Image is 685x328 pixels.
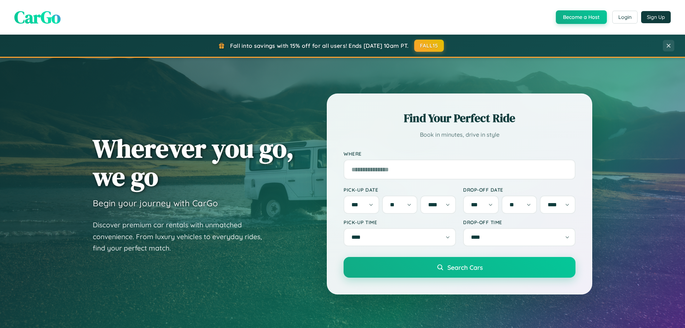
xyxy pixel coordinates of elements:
label: Drop-off Date [463,187,575,193]
label: Pick-up Time [344,219,456,225]
p: Book in minutes, drive in style [344,130,575,140]
h3: Begin your journey with CarGo [93,198,218,208]
button: Become a Host [556,10,607,24]
label: Drop-off Time [463,219,575,225]
label: Pick-up Date [344,187,456,193]
span: CarGo [14,5,61,29]
span: Fall into savings with 15% off for all users! Ends [DATE] 10am PT. [230,42,409,49]
h1: Wherever you go, we go [93,134,294,191]
button: Login [612,11,638,24]
button: Sign Up [641,11,671,23]
label: Where [344,151,575,157]
p: Discover premium car rentals with unmatched convenience. From luxury vehicles to everyday rides, ... [93,219,271,254]
button: Search Cars [344,257,575,278]
button: FALL15 [414,40,444,52]
h2: Find Your Perfect Ride [344,110,575,126]
span: Search Cars [447,263,483,271]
